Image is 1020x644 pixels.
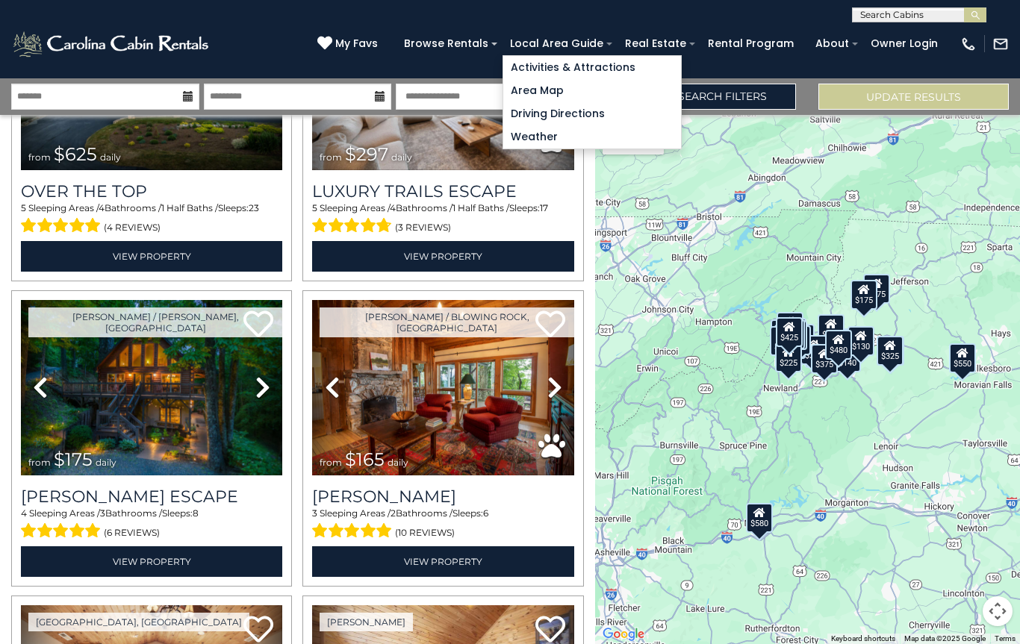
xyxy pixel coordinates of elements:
span: daily [391,151,412,163]
span: 3 [312,507,317,519]
span: 3 [100,507,105,519]
a: Local Area Guide [503,32,611,55]
div: $140 [835,342,862,372]
div: $230 [770,325,797,355]
a: Luxury Trails Escape [312,181,573,201]
a: Driving Directions [503,102,681,125]
div: $480 [825,329,852,359]
a: Weather [503,125,681,149]
span: 4 [390,202,396,213]
span: $175 [54,448,93,470]
a: Rental Program [700,32,801,55]
a: Activities & Attractions [503,56,681,79]
div: $425 [777,316,803,346]
div: $130 [848,326,875,356]
a: [PERSON_NAME] [320,613,413,631]
img: Google [599,625,648,644]
div: $175 [863,273,890,303]
h3: Todd Escape [21,487,282,507]
img: mail-regular-white.png [992,36,1009,52]
span: daily [96,457,116,468]
a: [PERSON_NAME] / [PERSON_NAME], [GEOGRAPHIC_DATA] [28,307,282,337]
a: Refine Search Filters [606,84,797,110]
button: Map camera controls [983,596,1013,626]
span: Map data ©2025 Google [904,634,986,643]
a: [PERSON_NAME] Escape [21,487,282,507]
a: My Favs [317,36,382,52]
span: (10 reviews) [395,523,455,543]
span: 2 [391,507,396,519]
span: My Favs [335,36,378,51]
a: View Property [312,546,573,577]
span: $297 [345,143,388,165]
a: Browse Rentals [397,32,496,55]
a: Real Estate [618,32,694,55]
span: 4 [99,202,105,213]
div: $349 [818,314,845,344]
img: thumbnail_168627805.jpeg [21,300,282,475]
a: Open this area in Google Maps (opens a new window) [599,625,648,644]
span: $165 [345,448,385,470]
span: from [320,457,342,468]
a: [PERSON_NAME] [312,487,573,507]
a: Over The Top [21,181,282,201]
span: 6 [483,507,488,519]
a: View Property [21,241,282,272]
div: Sleeping Areas / Bathrooms / Sleeps: [312,507,573,543]
span: $625 [54,143,97,165]
div: $550 [950,343,977,372]
span: (4 reviews) [104,218,161,237]
button: Update Results [818,84,1009,110]
span: daily [100,151,121,163]
div: $175 [850,280,877,310]
span: 23 [249,202,259,213]
span: 5 [21,202,26,213]
div: $375 [811,343,838,373]
h3: Azalea Hill [312,487,573,507]
div: Sleeping Areas / Bathrooms / Sleeps: [21,201,282,237]
div: $225 [775,343,802,372]
a: Area Map [503,79,681,102]
a: View Property [312,241,573,272]
a: Terms (opens in new tab) [995,634,1016,643]
img: thumbnail_163277858.jpeg [312,300,573,475]
span: (6 reviews) [104,523,160,543]
span: 1 Half Baths / [453,202,509,213]
span: 1 Half Baths / [161,202,218,213]
span: from [320,151,342,163]
span: 17 [540,202,548,213]
span: 8 [193,507,199,519]
a: [PERSON_NAME] / Blowing Rock, [GEOGRAPHIC_DATA] [320,307,573,337]
a: View Property [21,546,282,577]
a: Owner Login [863,32,945,55]
span: 5 [312,202,317,213]
div: Sleeping Areas / Bathrooms / Sleeps: [312,201,573,237]
div: Sleeping Areas / Bathrooms / Sleeps: [21,507,282,543]
span: from [28,151,51,163]
div: $230 [800,334,827,364]
a: [GEOGRAPHIC_DATA], [GEOGRAPHIC_DATA] [28,613,249,631]
img: White-1-2.png [11,29,213,59]
img: phone-regular-white.png [960,36,977,52]
span: 4 [21,507,27,519]
div: $325 [877,336,904,366]
span: (3 reviews) [395,218,451,237]
span: from [28,457,51,468]
div: $125 [777,311,804,341]
button: Keyboard shortcuts [831,634,895,644]
div: $580 [746,502,773,532]
span: daily [388,457,408,468]
div: $265 [806,337,833,367]
a: About [808,32,856,55]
